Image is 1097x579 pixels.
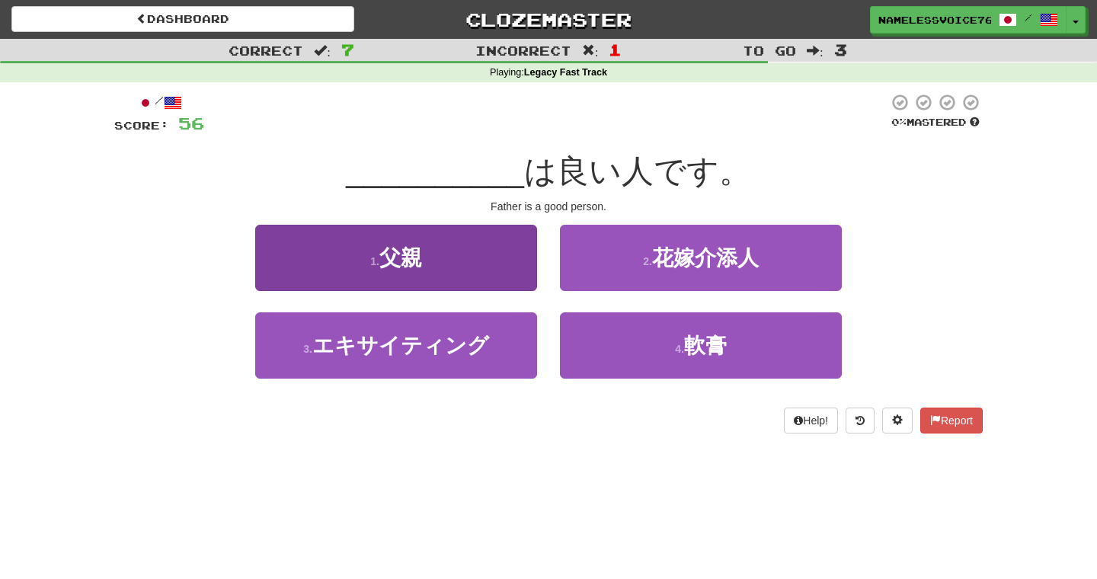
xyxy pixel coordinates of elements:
button: Help! [784,408,838,433]
button: 3.エキサイティング [255,312,537,379]
span: 花嫁介添人 [652,246,759,270]
div: Father is a good person. [114,199,983,214]
span: 0 % [891,116,907,128]
small: 2 . [643,255,652,267]
span: エキサイティング [312,334,489,357]
button: 2.花嫁介添人 [560,225,842,291]
span: __________ [346,153,524,189]
span: 父親 [379,246,422,270]
span: / [1025,12,1032,23]
span: Incorrect [475,43,571,58]
div: / [114,93,204,112]
span: 軟膏 [684,334,727,357]
span: : [314,44,331,57]
a: Clozemaster [377,6,720,33]
button: Round history (alt+y) [846,408,875,433]
button: 4.軟膏 [560,312,842,379]
span: : [807,44,824,57]
span: は良い人です。 [524,153,751,189]
small: 1 . [370,255,379,267]
small: 4 . [675,343,684,355]
span: 3 [834,40,847,59]
span: 7 [341,40,354,59]
span: To go [743,43,796,58]
small: 3 . [303,343,312,355]
button: 1.父親 [255,225,537,291]
a: NamelessVoice7661 / [870,6,1067,34]
div: Mastered [888,116,983,130]
span: NamelessVoice7661 [878,13,991,27]
span: Correct [229,43,303,58]
span: 1 [609,40,622,59]
button: Report [920,408,983,433]
span: : [582,44,599,57]
span: Score: [114,119,169,132]
span: 56 [178,114,204,133]
a: Dashboard [11,6,354,32]
strong: Legacy Fast Track [524,67,607,78]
